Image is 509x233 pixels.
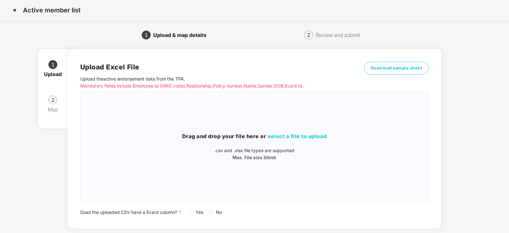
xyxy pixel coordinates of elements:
span: Yes [193,209,206,216]
p: Active member list [23,6,81,14]
span: 2 [51,97,54,102]
button: Download sample sheet [364,62,429,74]
div: Map [48,104,63,115]
p: Upload the active endorsement data from the TPA . [80,75,342,89]
div: Review and submit [316,30,360,40]
p: Mandatory fields include Employee Id (HRIS code), Relationship, Policy number, Name, Gender, DOB,... [80,82,342,89]
span: 1 [51,62,54,67]
h3: Drag and drop your file here or [81,132,429,141]
div: Upload [44,69,67,79]
span: select a file to upload [268,133,327,139]
span: Download sample sheet [371,65,422,71]
img: svg+xml;base64,PHN2ZyBpZD0iQ3Jvc3MtMzJ4MzIiIHhtbG5zPSJodHRwOi8vd3d3LnczLm9yZy8yMDAwL3N2ZyIgd2lkdG... [10,5,20,15]
div: Upload & map details [153,30,211,40]
div: Does the uploaded CSV have a Ecard column? [80,209,429,216]
p: .csv and .xlsx file types are supported [81,147,429,154]
span: 2 [307,32,310,38]
h2: Upload Excel File [80,62,342,72]
span: No [214,209,225,216]
span: 1 [145,32,148,38]
span: Drag and drop your file here orselect a file to upload.csv and .xlsx file types are supportedMax.... [81,91,429,202]
p: Max. File size 50mb [81,154,429,161]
